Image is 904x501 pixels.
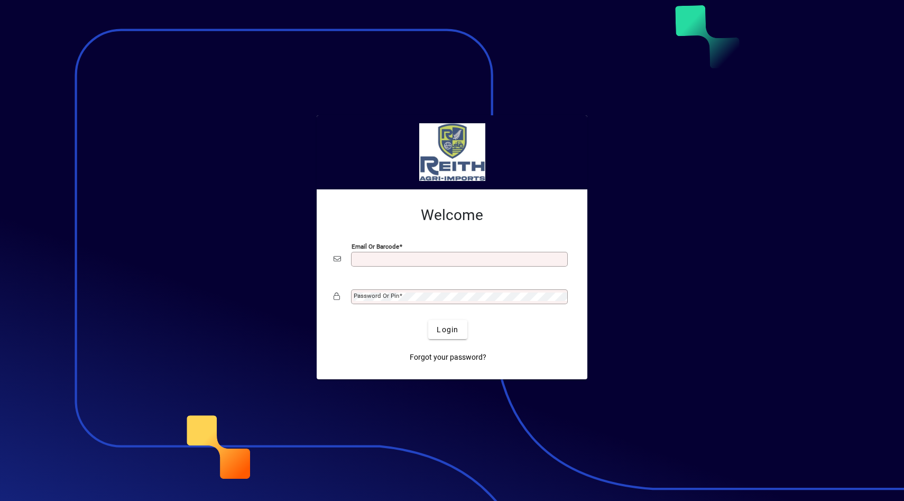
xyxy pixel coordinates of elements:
a: Forgot your password? [405,348,491,367]
mat-label: Password or Pin [354,292,399,299]
span: Login [437,324,458,335]
span: Forgot your password? [410,352,486,363]
mat-label: Email or Barcode [352,243,399,250]
button: Login [428,320,467,339]
h2: Welcome [334,206,570,224]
